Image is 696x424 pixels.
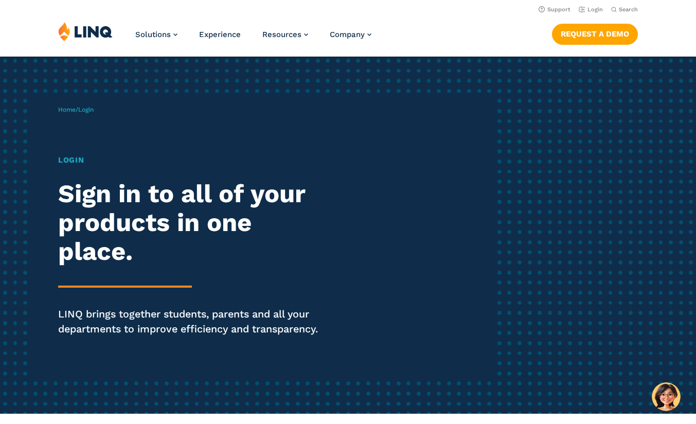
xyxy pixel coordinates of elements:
[611,6,638,13] button: Open Search Bar
[539,6,570,13] a: Support
[330,30,365,39] span: Company
[552,24,638,44] a: Request a Demo
[135,30,171,39] span: Solutions
[58,180,326,266] h2: Sign in to all of your products in one place.
[579,6,603,13] a: Login
[58,106,94,113] span: /
[58,106,76,113] a: Home
[135,30,177,39] a: Solutions
[58,154,326,166] h1: Login
[619,6,638,13] span: Search
[58,307,326,336] p: LINQ brings together students, parents and all your departments to improve efficiency and transpa...
[330,30,371,39] a: Company
[262,30,308,39] a: Resources
[262,30,301,39] span: Resources
[652,382,681,411] button: Hello, have a question? Let’s chat.
[78,106,94,113] span: Login
[58,22,113,41] img: LINQ | K‑12 Software
[552,22,638,44] nav: Button Navigation
[199,30,241,39] a: Experience
[135,22,371,56] nav: Primary Navigation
